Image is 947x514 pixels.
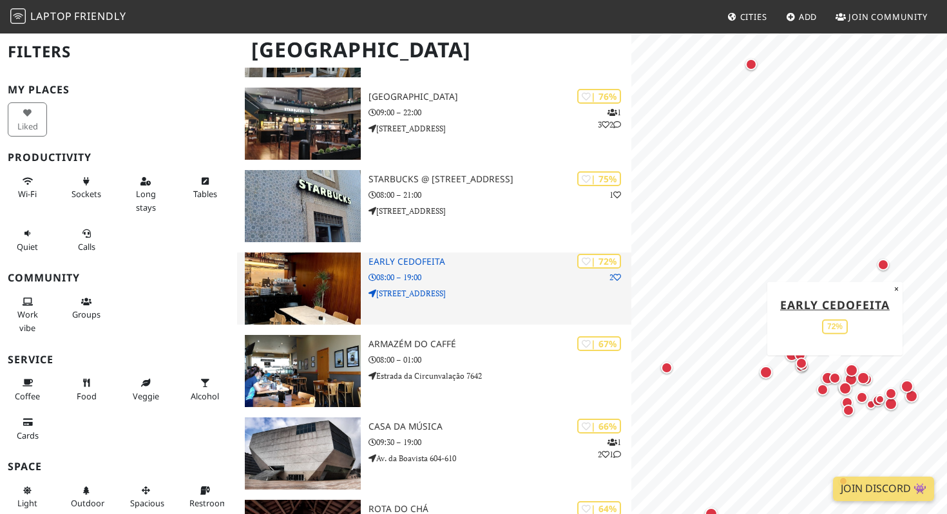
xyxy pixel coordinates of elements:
[783,346,801,364] div: Map marker
[854,389,870,406] div: Map marker
[245,335,361,407] img: Armazém do Caffé
[72,188,101,200] span: Power sockets
[836,379,854,397] div: Map marker
[368,287,631,300] p: [STREET_ADDRESS]
[890,281,903,296] button: Close popup
[245,88,361,160] img: Starbucks Peninsula
[189,497,227,509] span: Restroom
[67,171,106,205] button: Sockets
[237,335,632,407] a: Armazém do Caffé | 67% Armazém do Caffé 08:00 – 01:00 Estrada da Circunvalação 7642
[898,377,916,395] div: Map marker
[237,417,632,490] a: Casa da Música | 66% 121 Casa da Música 09:30 – 19:00 Av. da Boavista 604-610
[368,354,631,366] p: 08:00 – 01:00
[17,309,38,333] span: People working
[18,188,37,200] span: Stable Wi-Fi
[67,480,106,514] button: Outdoor
[819,369,837,387] div: Map marker
[368,271,631,283] p: 08:00 – 19:00
[577,254,621,269] div: | 72%
[368,91,631,102] h3: [GEOGRAPHIC_DATA]
[193,188,217,200] span: Work-friendly tables
[814,381,831,398] div: Map marker
[822,319,848,334] div: 72%
[15,390,40,402] span: Coffee
[368,452,631,464] p: Av. da Boavista 604-610
[658,359,675,376] div: Map marker
[368,122,631,135] p: [STREET_ADDRESS]
[609,189,621,201] p: 1
[8,354,229,366] h3: Service
[722,5,772,28] a: Cities
[8,461,229,473] h3: Space
[245,170,361,242] img: Starbucks @ Rua dos Clérigos 73
[833,477,934,501] a: Join Discord 👾
[368,339,631,350] h3: Armazém do Caffé
[67,372,106,406] button: Food
[368,436,631,448] p: 09:30 – 19:00
[67,291,106,325] button: Groups
[848,11,928,23] span: Join Community
[136,188,156,213] span: Long stays
[836,379,852,395] div: Map marker
[577,419,621,433] div: | 66%
[186,372,225,406] button: Alcohol
[792,347,808,363] div: Map marker
[8,32,229,71] h2: Filters
[839,394,856,411] div: Map marker
[8,291,47,338] button: Work vibe
[598,106,621,131] p: 1 3 2
[598,436,621,461] p: 1 2 1
[863,397,879,412] div: Map marker
[854,369,872,387] div: Map marker
[237,88,632,160] a: Starbucks Peninsula | 76% 132 [GEOGRAPHIC_DATA] 09:00 – 22:00 [STREET_ADDRESS]
[17,241,38,252] span: Quiet
[840,402,857,419] div: Map marker
[8,272,229,284] h3: Community
[8,223,47,257] button: Quiet
[883,385,899,402] div: Map marker
[245,252,361,325] img: Early Cedofeita
[8,372,47,406] button: Coffee
[126,372,166,406] button: Veggie
[30,9,72,23] span: Laptop
[872,392,888,407] div: Map marker
[191,390,219,402] span: Alcohol
[8,171,47,205] button: Wi-Fi
[577,336,621,351] div: | 67%
[245,417,361,490] img: Casa da Música
[577,171,621,186] div: | 75%
[368,256,631,267] h3: Early Cedofeita
[17,497,37,509] span: Natural light
[241,32,629,68] h1: [GEOGRAPHIC_DATA]
[781,5,823,28] a: Add
[827,370,843,386] div: Map marker
[740,11,767,23] span: Cities
[71,497,104,509] span: Outdoor area
[368,370,631,382] p: Estrada da Circunvalação 7642
[77,390,97,402] span: Food
[133,390,159,402] span: Veggie
[577,89,621,104] div: | 76%
[17,430,39,441] span: Credit cards
[67,223,106,257] button: Calls
[793,358,810,375] div: Map marker
[74,9,126,23] span: Friendly
[843,361,861,379] div: Map marker
[186,171,225,205] button: Tables
[882,395,900,413] div: Map marker
[368,189,631,201] p: 08:00 – 21:00
[836,473,851,489] div: Map marker
[743,56,760,73] div: Map marker
[126,171,166,218] button: Long stays
[793,355,810,372] div: Map marker
[609,271,621,283] p: 2
[10,6,126,28] a: LaptopFriendly LaptopFriendly
[780,296,890,312] a: Early Cedofeita
[130,497,164,509] span: Spacious
[8,412,47,446] button: Cards
[830,5,933,28] a: Join Community
[368,174,631,185] h3: Starbucks @ [STREET_ADDRESS]
[870,392,886,409] div: Map marker
[796,359,811,374] div: Map marker
[368,106,631,119] p: 09:00 – 22:00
